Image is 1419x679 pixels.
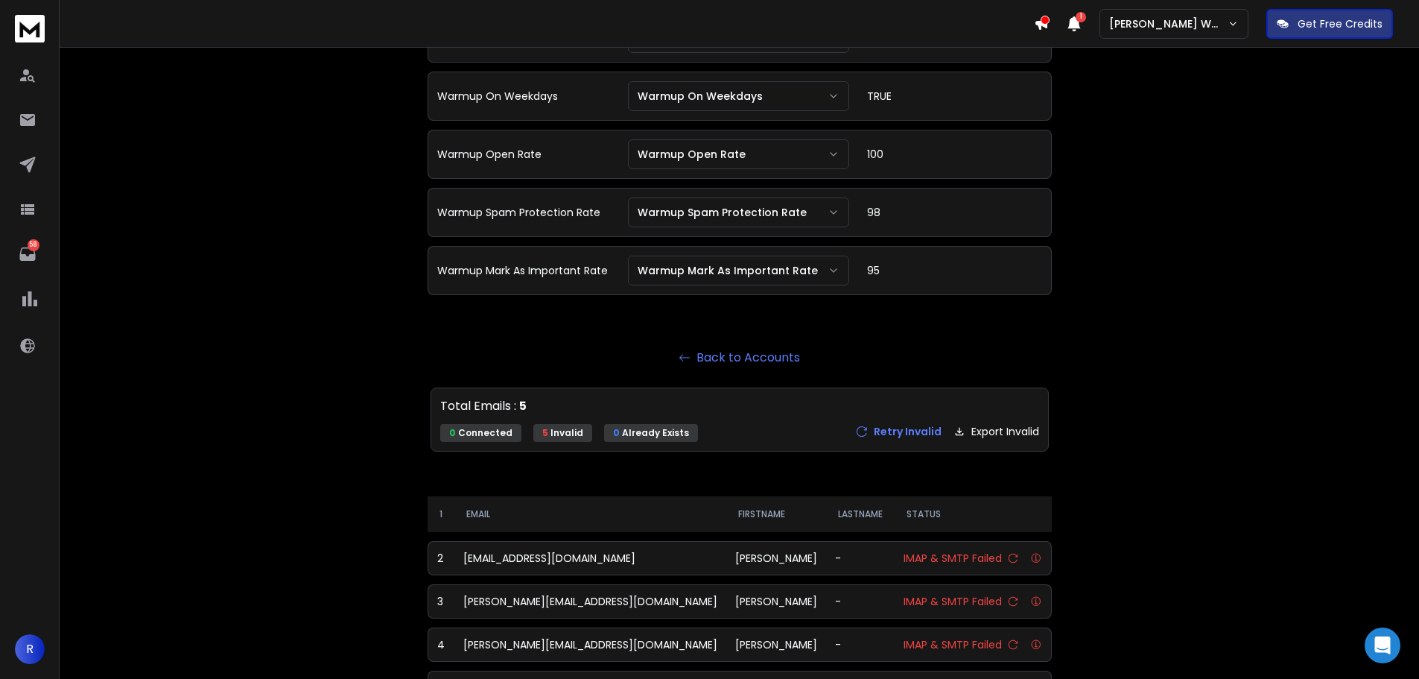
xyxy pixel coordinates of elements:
[440,424,521,442] p: Connected
[826,496,895,532] th: LastName
[28,239,39,251] p: 58
[449,426,456,439] span: 0
[428,246,620,295] td: Warmup Mark As Important Rate
[604,424,698,442] p: Already Exists
[628,198,849,227] button: Warmup Spam Protection Rate
[867,205,1042,220] div: 98
[679,349,800,367] button: Back to Accounts
[428,188,620,237] td: Warmup Spam Protection Rate
[726,584,826,619] td: [PERSON_NAME]
[1298,16,1383,31] p: Get Free Credits
[726,541,826,575] td: [PERSON_NAME]
[454,628,726,662] td: [PERSON_NAME][EMAIL_ADDRESS][DOMAIN_NAME]
[726,628,826,662] td: [PERSON_NAME]
[428,584,454,619] td: 3
[726,496,826,532] th: FirstName
[874,424,942,439] p: Retry Invalid
[1076,12,1086,22] span: 1
[428,496,454,532] th: 1
[904,551,1042,566] div: IMAP & SMTP Failed
[1365,628,1400,663] div: Open Intercom Messenger
[826,628,895,662] td: -
[15,15,45,42] img: logo
[454,541,726,575] td: [EMAIL_ADDRESS][DOMAIN_NAME]
[628,81,849,111] button: Warmup On Weekdays
[1266,9,1393,39] button: Get Free Credits
[867,263,1042,278] div: 95
[696,349,800,367] p: Back to Accounts
[826,541,895,575] td: -
[542,426,548,439] span: 5
[533,424,592,442] p: Invalid
[428,628,454,662] td: 4
[826,584,895,619] td: -
[613,426,620,439] span: 0
[1109,16,1228,31] p: [PERSON_NAME] Workspace
[15,634,45,664] button: R
[904,594,1042,609] div: IMAP & SMTP Failed
[867,89,1042,104] div: TRUE
[519,397,527,414] span: 5
[628,256,849,285] button: Warmup Mark As Important Rate
[895,496,1052,532] th: Status
[428,130,620,179] td: Warmup Open Rate
[428,72,620,121] td: Warmup On Weekdays
[971,424,1039,439] p: Export Invalid
[454,496,726,532] th: Email
[904,637,1042,652] div: IMAP & SMTP Failed
[454,584,726,619] td: [PERSON_NAME][EMAIL_ADDRESS][DOMAIN_NAME]
[440,397,698,415] p: Total Emails :
[628,139,849,169] button: Warmup Open Rate
[13,239,42,269] a: 58
[867,147,1042,162] div: 100
[428,541,454,575] td: 2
